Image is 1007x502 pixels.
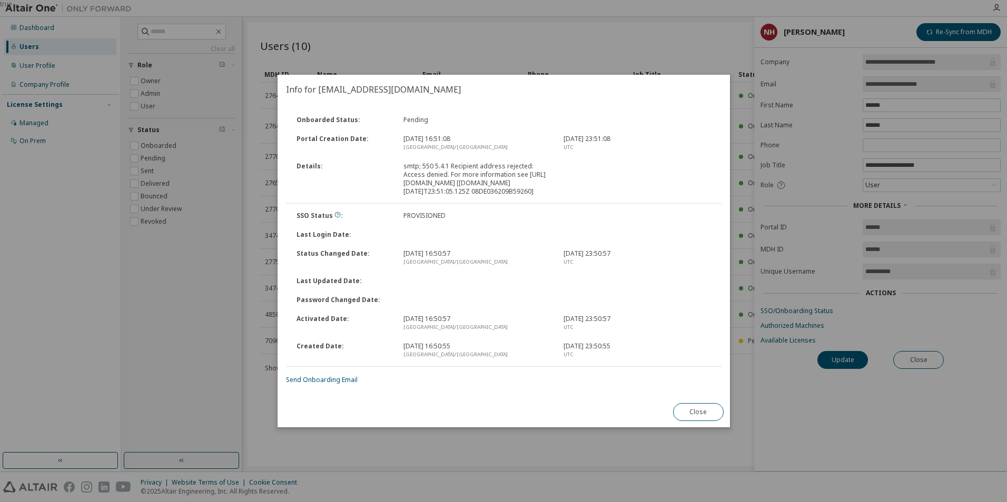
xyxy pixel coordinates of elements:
[290,296,397,304] div: Password Changed Date :
[397,162,557,196] div: smtp; 550 5.4.1 Recipient address rejected: Access denied. For more information see [URL][DOMAIN_...
[286,375,358,384] a: Send Onboarding Email
[397,116,557,124] div: Pending
[403,143,550,152] div: [GEOGRAPHIC_DATA]/[GEOGRAPHIC_DATA]
[397,315,557,332] div: [DATE] 16:50:57
[290,277,397,285] div: Last Updated Date :
[403,323,550,332] div: [GEOGRAPHIC_DATA]/[GEOGRAPHIC_DATA]
[563,258,710,266] div: UTC
[557,315,717,332] div: [DATE] 23:50:57
[563,323,710,332] div: UTC
[290,315,397,332] div: Activated Date :
[563,143,710,152] div: UTC
[397,342,557,359] div: [DATE] 16:50:55
[397,212,557,220] div: PROVISIONED
[278,75,730,104] h2: Info for [EMAIL_ADDRESS][DOMAIN_NAME]
[673,403,723,421] button: Close
[397,249,557,266] div: [DATE] 16:50:57
[563,350,710,359] div: UTC
[557,135,717,152] div: [DATE] 23:51:08
[290,249,397,266] div: Status Changed Date :
[557,342,717,359] div: [DATE] 23:50:55
[290,116,397,124] div: Onboarded Status :
[290,162,397,196] div: Details :
[557,249,717,266] div: [DATE] 23:50:57
[290,230,397,239] div: Last Login Date :
[290,342,397,359] div: Created Date :
[403,350,550,359] div: [GEOGRAPHIC_DATA]/[GEOGRAPHIC_DATA]
[397,135,557,152] div: [DATE] 16:51:08
[290,135,397,152] div: Portal Creation Date :
[403,258,550,266] div: [GEOGRAPHIC_DATA]/[GEOGRAPHIC_DATA]
[290,212,397,220] div: SSO Status :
